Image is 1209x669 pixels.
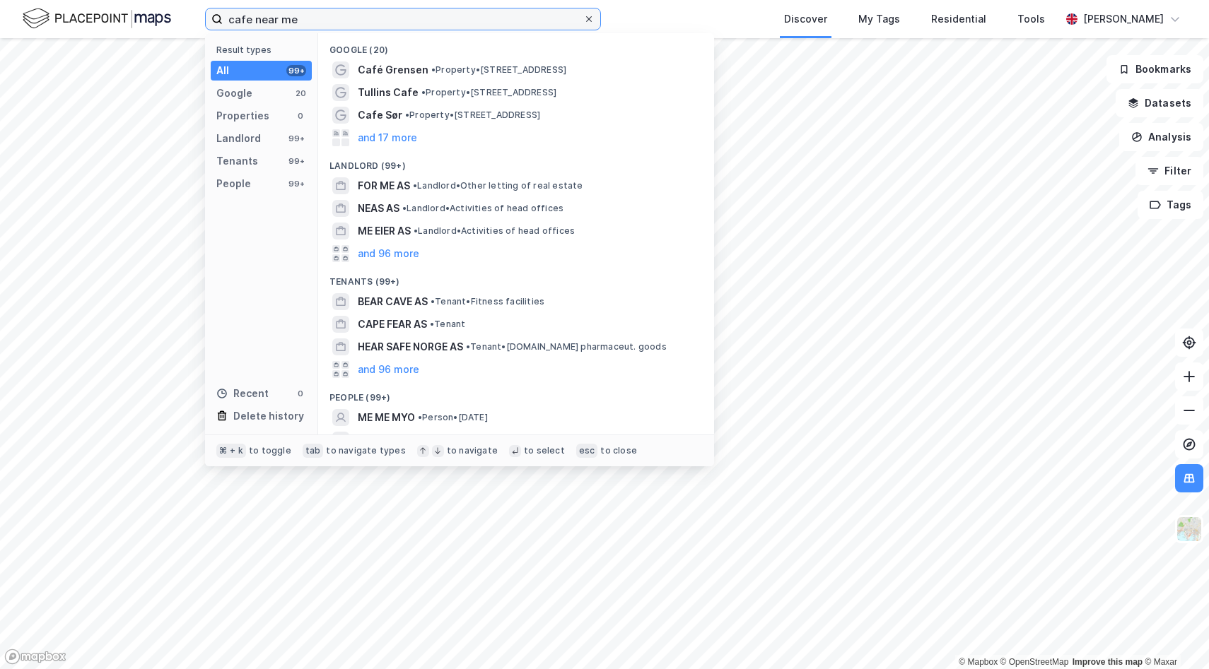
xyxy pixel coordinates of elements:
[358,338,463,355] span: HEAR SAFE NORGE AS
[421,87,556,98] span: Property • [STREET_ADDRESS]
[216,45,312,55] div: Result types
[358,61,428,78] span: Café Grensen
[414,225,418,236] span: •
[23,6,171,31] img: logo.f888ab2527a4732fd821a326f86c7f29.svg
[249,445,291,456] div: to toggle
[784,11,827,28] div: Discover
[358,361,419,378] button: and 96 more
[358,432,443,449] span: ME ME THEIN WIN
[418,412,422,422] span: •
[358,245,419,262] button: and 96 more
[1106,55,1203,83] button: Bookmarks
[405,109,409,120] span: •
[430,319,434,329] span: •
[318,265,714,290] div: Tenants (99+)
[1138,601,1209,669] iframe: Chat Widget
[358,293,428,310] span: BEAR CAVE AS
[358,200,399,217] span: NEAS AS
[216,85,252,102] div: Google
[466,341,470,352] span: •
[295,88,306,99] div: 20
[418,412,488,423] span: Person • [DATE]
[1119,123,1203,151] button: Analysis
[931,11,986,28] div: Residential
[216,385,269,402] div: Recent
[358,223,411,239] span: ME EIER AS
[1138,191,1203,219] button: Tags
[318,149,714,174] div: Landlord (99+)
[295,110,306,122] div: 0
[286,133,306,144] div: 99+
[524,445,565,456] div: to select
[358,409,415,426] span: ME ME MYO
[286,155,306,167] div: 99+
[405,109,540,121] span: Property • [STREET_ADDRESS]
[1083,11,1164,28] div: [PERSON_NAME]
[358,107,402,124] span: Cafe Sør
[959,657,998,667] a: Mapbox
[1176,516,1203,543] img: Z
[1073,657,1143,667] a: Improve this map
[466,341,667,353] span: Tenant • [DOMAIN_NAME] pharmaceut. goods
[358,177,410,194] span: FOR ME AS
[413,180,583,191] span: Landlord • Other letting of real estate
[233,408,304,425] div: Delete history
[223,8,583,30] input: Search by address, cadastre, landlords, tenants or people
[216,175,251,192] div: People
[326,445,405,456] div: to navigate types
[600,445,637,456] div: to close
[1000,657,1069,667] a: OpenStreetMap
[318,381,714,406] div: People (99+)
[303,444,324,458] div: tab
[286,65,306,76] div: 99+
[402,203,563,214] span: Landlord • Activities of head offices
[1135,157,1203,185] button: Filter
[358,129,417,146] button: and 17 more
[576,444,598,458] div: esc
[413,180,417,191] span: •
[295,388,306,399] div: 0
[286,178,306,189] div: 99+
[447,445,498,456] div: to navigate
[216,444,246,458] div: ⌘ + k
[431,64,436,75] span: •
[216,62,229,79] div: All
[1017,11,1045,28] div: Tools
[414,225,575,237] span: Landlord • Activities of head offices
[358,316,427,333] span: CAPE FEAR AS
[431,296,435,307] span: •
[1116,89,1203,117] button: Datasets
[216,130,261,147] div: Landlord
[421,87,426,97] span: •
[431,296,544,307] span: Tenant • Fitness facilities
[318,33,714,59] div: Google (20)
[431,64,566,76] span: Property • [STREET_ADDRESS]
[430,319,465,330] span: Tenant
[358,84,419,101] span: Tullins Cafe
[216,153,258,170] div: Tenants
[216,107,269,124] div: Properties
[402,203,407,213] span: •
[4,649,66,665] a: Mapbox homepage
[858,11,900,28] div: My Tags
